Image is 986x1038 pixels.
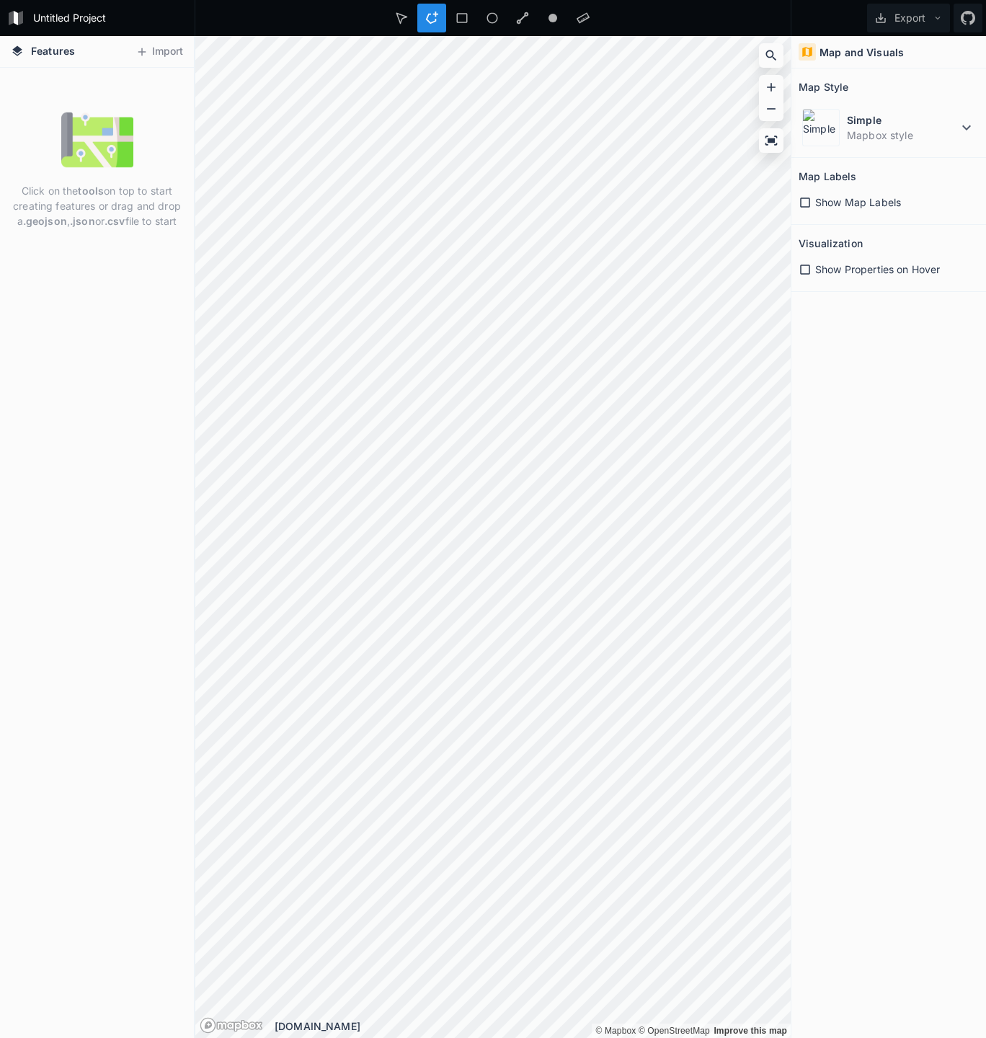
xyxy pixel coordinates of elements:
strong: .geojson [23,215,67,227]
dd: Mapbox style [847,128,958,143]
button: Export [867,4,950,32]
h2: Map Style [799,76,848,98]
strong: tools [78,185,104,197]
a: Mapbox logo [200,1017,263,1034]
h2: Visualization [799,232,863,254]
span: Show Map Labels [815,195,901,210]
h2: Map Labels [799,165,856,187]
img: empty [61,104,133,176]
strong: .json [70,215,95,227]
a: Map feedback [714,1026,787,1036]
p: Click on the on top to start creating features or drag and drop a , or file to start [11,183,183,229]
span: Show Properties on Hover [815,262,940,277]
div: [DOMAIN_NAME] [275,1019,791,1034]
a: Mapbox [595,1026,636,1036]
span: Features [31,43,75,58]
button: Import [128,40,190,63]
a: OpenStreetMap [639,1026,710,1036]
h4: Map and Visuals [820,45,904,60]
img: Simple [802,109,840,146]
dt: Simple [847,112,958,128]
strong: .csv [105,215,125,227]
